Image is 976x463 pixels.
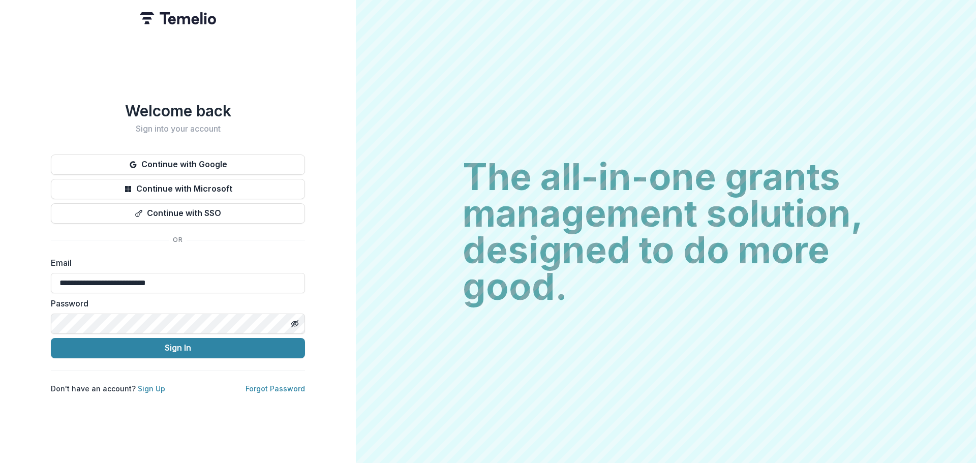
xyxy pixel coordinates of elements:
button: Sign In [51,338,305,358]
a: Forgot Password [246,384,305,393]
button: Continue with SSO [51,203,305,224]
p: Don't have an account? [51,383,165,394]
label: Password [51,297,299,310]
a: Sign Up [138,384,165,393]
button: Continue with Google [51,155,305,175]
h2: Sign into your account [51,124,305,134]
img: Temelio [140,12,216,24]
button: Continue with Microsoft [51,179,305,199]
h1: Welcome back [51,102,305,120]
button: Toggle password visibility [287,316,303,332]
label: Email [51,257,299,269]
